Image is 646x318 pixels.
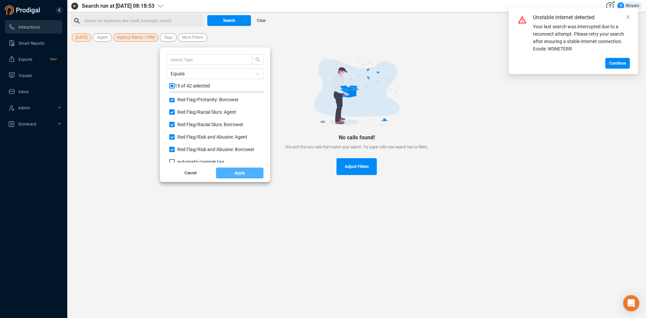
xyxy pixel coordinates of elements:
[93,33,112,42] button: Agent
[169,98,263,163] div: grid
[113,33,158,42] button: Agency Name • CRM
[5,85,62,98] li: Inbox
[216,168,264,178] button: Apply
[19,25,40,30] span: Interactions
[223,15,235,26] span: Search
[620,2,622,9] span: R
[5,69,62,82] li: Visuals
[177,159,224,165] span: automatic/ sample tag
[623,295,639,311] div: Open Intercom Messenger
[19,41,44,46] span: Smart Reports
[167,168,214,178] button: Cancel
[251,15,271,26] button: Clear
[605,58,630,69] button: Continue
[5,20,62,34] li: Interactions
[336,158,377,175] button: Adjust Filters
[175,83,210,89] span: 15 of 42 selected
[8,69,57,82] a: Visuals
[345,158,369,175] span: Adjust Filters
[8,85,57,98] a: Inbox
[178,33,207,42] button: More Filters
[8,36,57,50] a: Smart Reports
[19,57,32,62] span: Exports
[19,90,29,94] span: Inbox
[171,69,259,79] span: Equals
[171,56,242,63] input: Search Tags
[207,15,251,26] button: Search
[72,33,92,42] button: [DATE]
[18,122,36,127] span: Scorecard
[5,36,62,50] li: Smart Reports
[117,33,154,42] span: Agency Name • CRM
[177,134,247,140] span: Red Flag/ Risk and Abusive: Agent
[164,33,173,42] span: Tags
[5,5,42,15] img: prodigal-logo
[18,106,30,110] span: Admin
[177,97,239,102] span: Red Flag/ Profanity: Borrower
[177,122,243,127] span: Red Flag/ Racial Slurs: Borrower
[533,23,630,52] div: Your last search was interrupted due to a reconnect attempt. Please retry your search after ensur...
[76,33,87,42] span: [DATE]
[50,52,57,66] span: New!
[235,168,245,178] span: Apply
[82,144,632,150] div: We can't find any calls that match your search. Try again with new search text or filters.
[160,33,177,42] button: Tags
[8,20,57,34] a: Interactions
[257,15,266,26] span: Clear
[5,52,62,66] li: Exports
[19,73,32,78] span: Visuals
[617,2,639,9] div: Rmyers
[177,109,236,115] span: Red Flag/ Racial Slurs: Agent
[8,52,57,66] a: ExportsNew!
[182,33,203,42] span: More Filters
[609,58,626,69] span: Continue
[626,15,631,20] span: close
[177,147,254,152] span: Red Flag/ Risk and Abusive: Borrower
[184,168,196,178] span: Cancel
[533,13,603,22] div: Unstable internet detected
[252,57,263,62] span: search
[82,134,632,141] div: No calls found!
[97,33,108,42] span: Agent
[82,2,154,10] span: Search run at [DATE] 08:18:53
